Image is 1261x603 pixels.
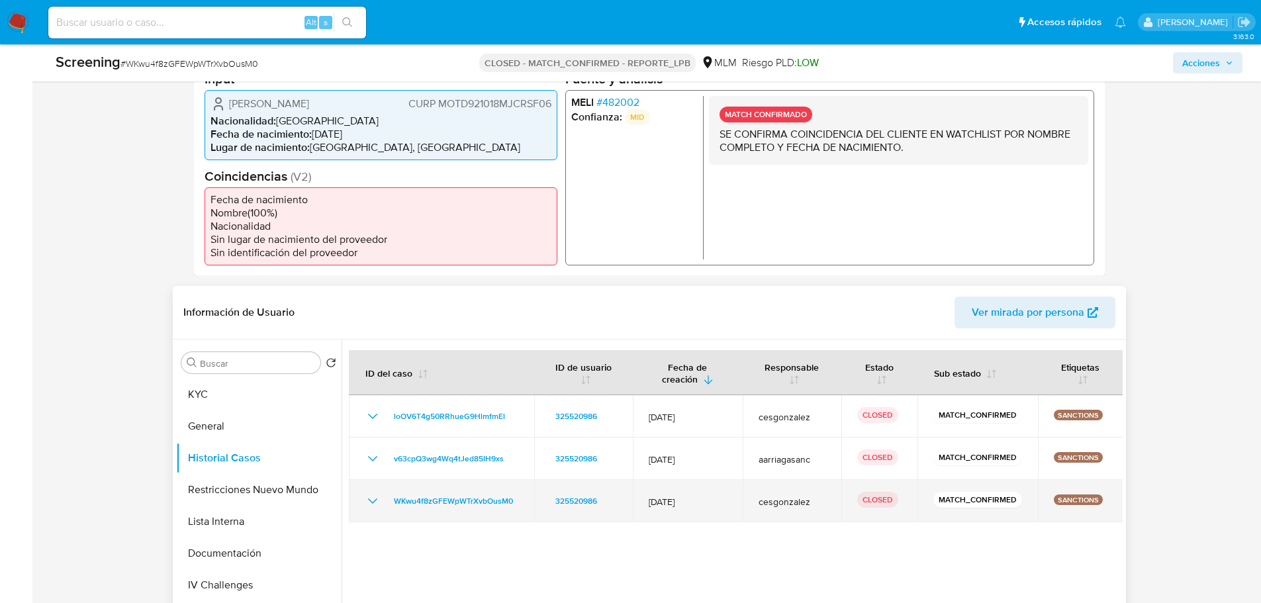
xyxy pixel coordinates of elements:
[326,357,336,372] button: Volver al orden por defecto
[1237,15,1251,29] a: Salir
[334,13,361,32] button: search-icon
[176,474,342,506] button: Restricciones Nuevo Mundo
[176,569,342,601] button: IV Challenges
[1182,52,1220,73] span: Acciones
[1115,17,1126,28] a: Notificaciones
[200,357,315,369] input: Buscar
[176,442,342,474] button: Historial Casos
[742,56,819,70] span: Riesgo PLD:
[1027,15,1101,29] span: Accesos rápidos
[972,297,1084,328] span: Ver mirada por persona
[1158,16,1233,28] p: nicolas.tyrkiel@mercadolibre.com
[176,379,342,410] button: KYC
[176,537,342,569] button: Documentación
[1173,52,1242,73] button: Acciones
[324,16,328,28] span: s
[187,357,197,368] button: Buscar
[176,410,342,442] button: General
[48,14,366,31] input: Buscar usuario o caso...
[306,16,316,28] span: Alt
[1233,31,1254,42] span: 3.163.0
[120,57,258,70] span: # WKwu4f8zGFEWpWTrXvbOusM0
[479,54,696,72] p: CLOSED - MATCH_CONFIRMED - REPORTE_LPB
[955,297,1115,328] button: Ver mirada por persona
[701,56,737,70] div: MLM
[797,55,819,70] span: LOW
[176,506,342,537] button: Lista Interna
[183,306,295,319] h1: Información de Usuario
[56,51,120,72] b: Screening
